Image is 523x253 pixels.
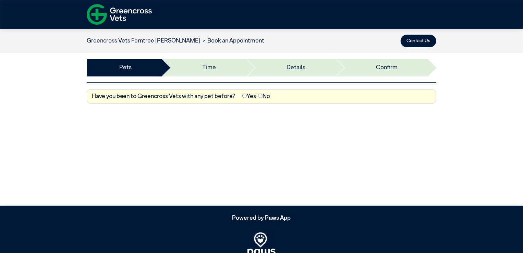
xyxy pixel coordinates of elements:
label: No [258,92,270,101]
button: Contact Us [401,35,436,47]
label: Have you been to Greencross Vets with any pet before? [92,92,235,101]
input: No [258,94,263,98]
input: Yes [242,94,247,98]
nav: breadcrumb [87,37,265,46]
img: f-logo [87,2,152,27]
li: Book an Appointment [200,37,265,46]
label: Yes [242,92,256,101]
h5: Powered by Paws App [87,215,436,222]
a: Pets [119,63,132,72]
a: Greencross Vets Ferntree [PERSON_NAME] [87,38,200,44]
